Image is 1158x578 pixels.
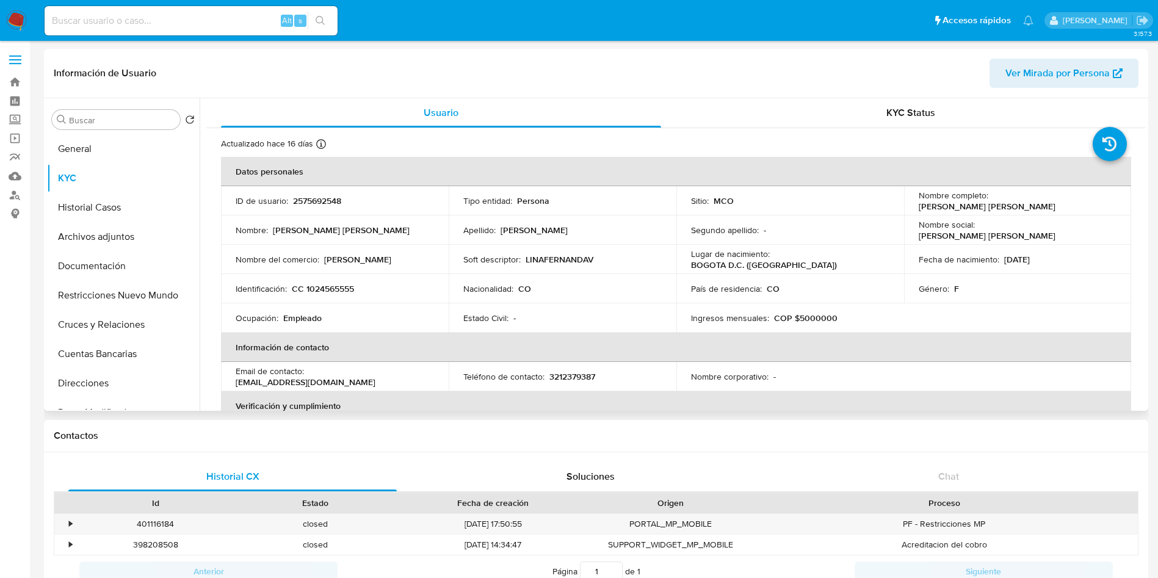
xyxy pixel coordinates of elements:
[47,369,200,398] button: Direcciones
[292,283,354,294] p: CC 1024565555
[76,514,236,534] div: 401116184
[463,283,513,294] p: Nacionalidad :
[919,254,999,265] p: Fecha de nacimiento :
[47,339,200,369] button: Cuentas Bancarias
[57,115,67,125] button: Buscar
[1004,254,1030,265] p: [DATE]
[47,193,200,222] button: Historial Casos
[751,535,1138,555] div: Acreditacion del cobro
[943,14,1011,27] span: Accesos rápidos
[691,259,837,270] p: BOGOTA D.C. ([GEOGRAPHIC_DATA])
[47,310,200,339] button: Cruces y Relaciones
[236,312,278,323] p: Ocupación :
[714,195,734,206] p: MCO
[54,67,156,79] h1: Información de Usuario
[236,514,396,534] div: closed
[308,12,333,29] button: search-icon
[221,333,1131,362] th: Información de contacto
[938,469,959,483] span: Chat
[751,514,1138,534] div: PF - Restricciones MP
[919,219,975,230] p: Nombre social :
[691,195,709,206] p: Sitio :
[501,225,568,236] p: [PERSON_NAME]
[463,371,545,382] p: Teléfono de contacto :
[526,254,593,265] p: LINAFERNANDAV
[45,13,338,29] input: Buscar usuario o caso...
[424,106,458,120] span: Usuario
[513,312,516,323] p: -
[69,115,175,126] input: Buscar
[691,371,769,382] p: Nombre corporativo :
[293,195,341,206] p: 2575692548
[236,377,375,388] p: [EMAIL_ADDRESS][DOMAIN_NAME]
[76,535,236,555] div: 398208508
[47,281,200,310] button: Restricciones Nuevo Mundo
[206,469,259,483] span: Historial CX
[599,497,742,509] div: Origen
[299,15,302,26] span: s
[221,138,313,150] p: Actualizado hace 16 días
[236,254,319,265] p: Nombre del comercio :
[47,164,200,193] button: KYC
[549,371,595,382] p: 3212379387
[236,225,268,236] p: Nombre :
[767,283,780,294] p: CO
[244,497,387,509] div: Estado
[463,225,496,236] p: Apellido :
[990,59,1138,88] button: Ver Mirada por Persona
[954,283,959,294] p: F
[47,251,200,281] button: Documentación
[221,157,1131,186] th: Datos personales
[463,312,508,323] p: Estado Civil :
[463,254,521,265] p: Soft descriptor :
[691,283,762,294] p: País de residencia :
[404,497,582,509] div: Fecha de creación
[47,134,200,164] button: General
[283,312,322,323] p: Empleado
[517,195,549,206] p: Persona
[637,565,640,577] span: 1
[919,283,949,294] p: Género :
[273,225,410,236] p: [PERSON_NAME] [PERSON_NAME]
[84,497,227,509] div: Id
[773,371,776,382] p: -
[47,398,200,427] button: Datos Modificados
[396,535,591,555] div: [DATE] 14:34:47
[1005,59,1110,88] span: Ver Mirada por Persona
[185,115,195,128] button: Volver al orden por defecto
[591,514,751,534] div: PORTAL_MP_MOBILE
[396,514,591,534] div: [DATE] 17:50:55
[919,201,1055,212] p: [PERSON_NAME] [PERSON_NAME]
[566,469,615,483] span: Soluciones
[1063,15,1132,26] p: damian.rodriguez@mercadolibre.com
[69,539,72,551] div: •
[691,225,759,236] p: Segundo apellido :
[774,312,838,323] p: COP $5000000
[1136,14,1149,27] a: Salir
[691,312,769,323] p: Ingresos mensuales :
[221,391,1131,421] th: Verificación y cumplimiento
[1023,15,1033,26] a: Notificaciones
[759,497,1129,509] div: Proceso
[764,225,766,236] p: -
[919,190,988,201] p: Nombre completo :
[69,518,72,530] div: •
[236,366,304,377] p: Email de contacto :
[324,254,391,265] p: [PERSON_NAME]
[236,195,288,206] p: ID de usuario :
[47,222,200,251] button: Archivos adjuntos
[591,535,751,555] div: SUPPORT_WIDGET_MP_MOBILE
[236,535,396,555] div: closed
[691,248,770,259] p: Lugar de nacimiento :
[54,430,1138,442] h1: Contactos
[463,195,512,206] p: Tipo entidad :
[236,283,287,294] p: Identificación :
[886,106,935,120] span: KYC Status
[282,15,292,26] span: Alt
[518,283,531,294] p: CO
[919,230,1055,241] p: [PERSON_NAME] [PERSON_NAME]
